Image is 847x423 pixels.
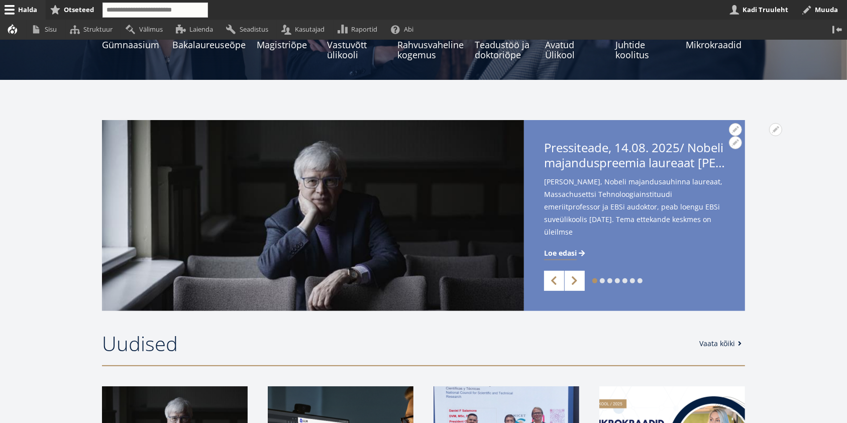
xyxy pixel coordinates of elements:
span: Teadustöö ja doktoriõpe [475,40,534,60]
a: Loe edasi [544,248,587,258]
a: Sisu [27,20,65,39]
span: Rahvusvaheline kogemus [397,40,464,60]
a: 1 [592,278,597,283]
span: [PERSON_NAME], Nobeli majandusauhinna laureaat, Massachusettsi Tehnoloogiainstituudi emeriitprofe... [544,175,725,254]
button: Avatud Pressiteade, 14.08. 2025/ Nobeli majanduspreemia laureaat [PERSON_NAME] esineb EBSi suveül... [729,136,742,149]
a: Struktuur [65,20,121,39]
a: 2 [600,278,605,283]
span: Gümnaasium [102,40,161,50]
a: Teadustöö ja doktoriõpe [475,20,534,60]
a: 5 [622,278,627,283]
span: Avatud Ülikool [545,40,604,60]
a: Avatud Ülikool [545,20,604,60]
a: Välimus [121,20,171,39]
span: Loe edasi [544,248,577,258]
a: Raportid [334,20,386,39]
button: Vertikaalasend [827,20,847,39]
span: Bakalaureuseõpe [172,40,246,50]
a: Vaata kõiki [699,339,745,349]
img: a [102,120,524,311]
h2: Uudised [102,331,689,356]
span: Magistriõpe [257,40,316,50]
span: majanduspreemia laureaat [PERSON_NAME] esineb EBSi suveülikoolis [544,155,725,170]
a: Abi [386,20,422,39]
span: Pressiteade, 14.08. 2025/ Nobeli [544,140,725,173]
span: Mikrokraadid [686,40,745,50]
a: 3 [607,278,612,283]
button: Avatud Pressiteade, 14.08. 2025/ Nobeli majanduspreemia laureaat [PERSON_NAME] esineb EBSi suveül... [729,123,742,136]
a: Vastuvõtt ülikooli [327,20,386,60]
a: Seadistus [222,20,277,39]
a: Juhtide koolitus [615,20,675,60]
span: Juhtide koolitus [615,40,675,60]
span: Vastuvõtt ülikooli [327,40,386,60]
a: Next [565,271,585,291]
a: Previous [544,271,564,291]
button: Avatud Pressiteade, 14.08. 2025/ Nobeli majanduspreemia laureaat [PERSON_NAME] esineb EBSi suveül... [769,123,782,136]
a: Laienda [171,20,222,39]
a: 6 [630,278,635,283]
a: 7 [638,278,643,283]
a: 4 [615,278,620,283]
a: Rahvusvaheline kogemus [397,20,464,60]
a: Kasutajad [277,20,333,39]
